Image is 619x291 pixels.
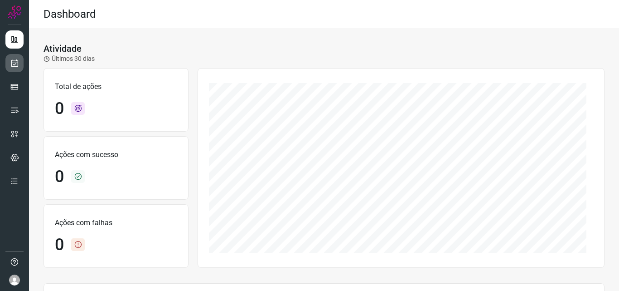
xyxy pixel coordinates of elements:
img: avatar-user-boy.jpg [9,275,20,286]
p: Últimos 30 dias [44,54,95,64]
h1: 0 [55,235,64,255]
p: Total de ações [55,81,177,92]
h2: Dashboard [44,8,96,21]
p: Ações com falhas [55,217,177,228]
p: Ações com sucesso [55,149,177,160]
img: Logo [8,5,21,19]
h1: 0 [55,167,64,187]
h1: 0 [55,99,64,118]
h3: Atividade [44,43,82,54]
